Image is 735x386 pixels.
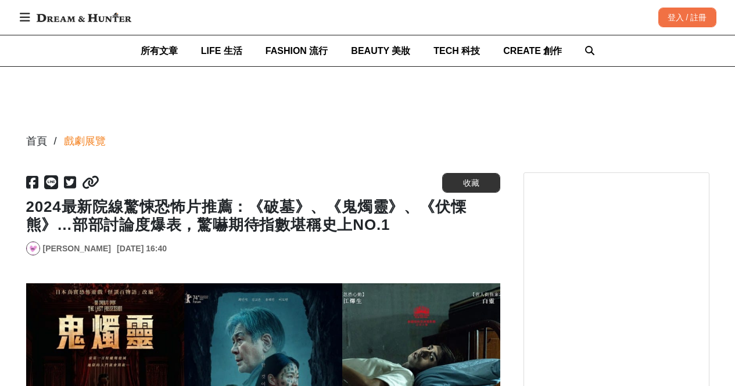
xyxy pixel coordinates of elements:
span: 所有文章 [141,46,178,56]
span: LIFE 生活 [201,46,242,56]
span: TECH 科技 [433,46,480,56]
div: [DATE] 16:40 [117,243,167,255]
a: [PERSON_NAME] [43,243,111,255]
div: / [54,134,57,149]
span: FASHION 流行 [266,46,328,56]
a: TECH 科技 [433,35,480,66]
a: FASHION 流行 [266,35,328,66]
div: 首頁 [26,134,47,149]
div: 登入 / 註冊 [658,8,716,27]
a: Avatar [26,241,40,255]
a: 所有文章 [141,35,178,66]
h1: 2024最新院線驚悚恐怖片推薦：《破墓》、《鬼燭靈》、《伏慄熊》…部部討論度爆表，驚嚇期待指數堪稱史上NO.1 [26,198,500,234]
span: BEAUTY 美妝 [351,46,410,56]
a: 戲劇展覽 [64,134,106,149]
a: BEAUTY 美妝 [351,35,410,66]
span: CREATE 創作 [503,46,562,56]
a: CREATE 創作 [503,35,562,66]
a: LIFE 生活 [201,35,242,66]
button: 收藏 [442,173,500,193]
img: Dream & Hunter [31,7,137,28]
img: Avatar [27,242,40,255]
